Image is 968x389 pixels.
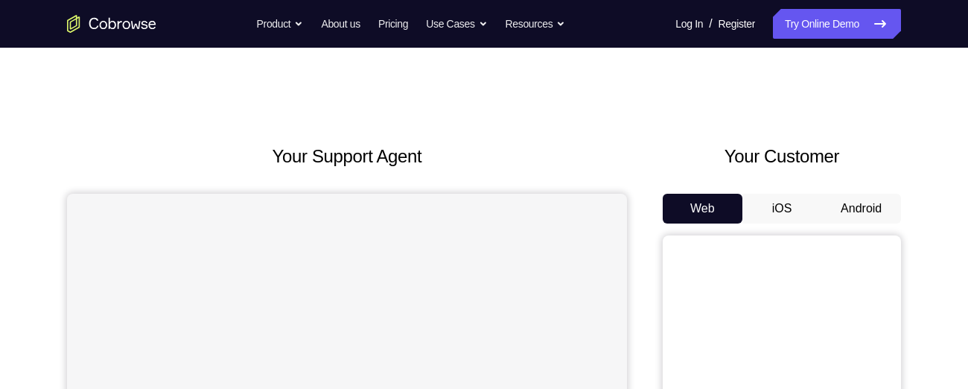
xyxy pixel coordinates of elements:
button: Use Cases [426,9,487,39]
a: Go to the home page [67,15,156,33]
button: Product [257,9,304,39]
a: About us [321,9,360,39]
h2: Your Support Agent [67,143,627,170]
a: Pricing [378,9,408,39]
a: Try Online Demo [773,9,901,39]
button: Android [821,194,901,224]
a: Log In [675,9,703,39]
span: / [709,15,712,33]
h2: Your Customer [663,143,901,170]
a: Register [719,9,755,39]
button: Web [663,194,742,224]
button: Resources [506,9,566,39]
button: iOS [742,194,822,224]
